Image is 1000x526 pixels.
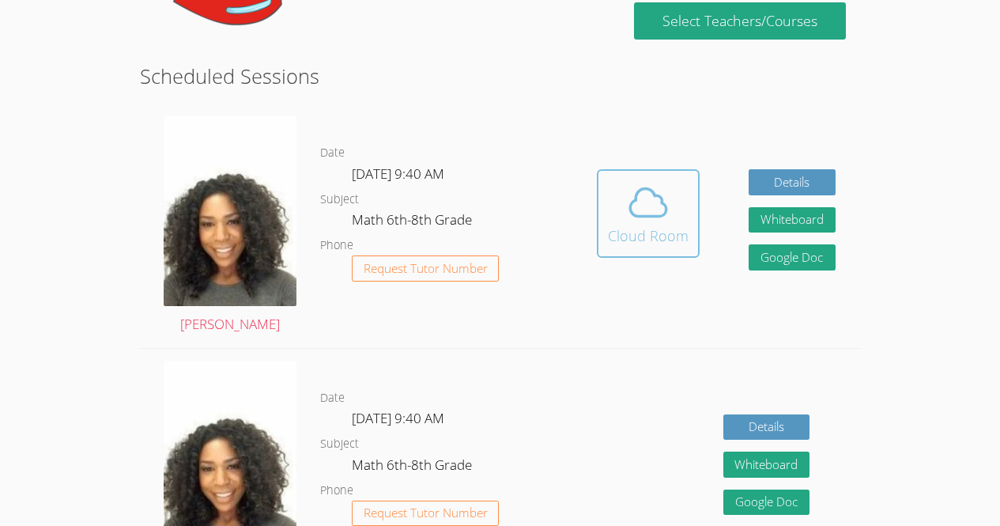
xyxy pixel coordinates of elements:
[364,263,488,274] span: Request Tutor Number
[320,388,345,408] dt: Date
[723,490,810,516] a: Google Doc
[723,414,810,441] a: Details
[749,244,836,271] a: Google Doc
[352,409,444,427] span: [DATE] 9:40 AM
[364,507,488,519] span: Request Tutor Number
[723,452,810,478] button: Whiteboard
[352,255,500,282] button: Request Tutor Number
[164,115,296,306] img: avatar.png
[320,190,359,210] dt: Subject
[634,2,845,40] a: Select Teachers/Courses
[164,115,296,336] a: [PERSON_NAME]
[749,169,836,195] a: Details
[608,225,689,247] div: Cloud Room
[352,165,444,183] span: [DATE] 9:40 AM
[352,454,475,481] dd: Math 6th-8th Grade
[749,207,836,233] button: Whiteboard
[320,434,359,454] dt: Subject
[597,169,700,258] button: Cloud Room
[320,481,353,501] dt: Phone
[352,209,475,236] dd: Math 6th-8th Grade
[320,143,345,163] dt: Date
[140,61,860,91] h2: Scheduled Sessions
[320,236,353,255] dt: Phone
